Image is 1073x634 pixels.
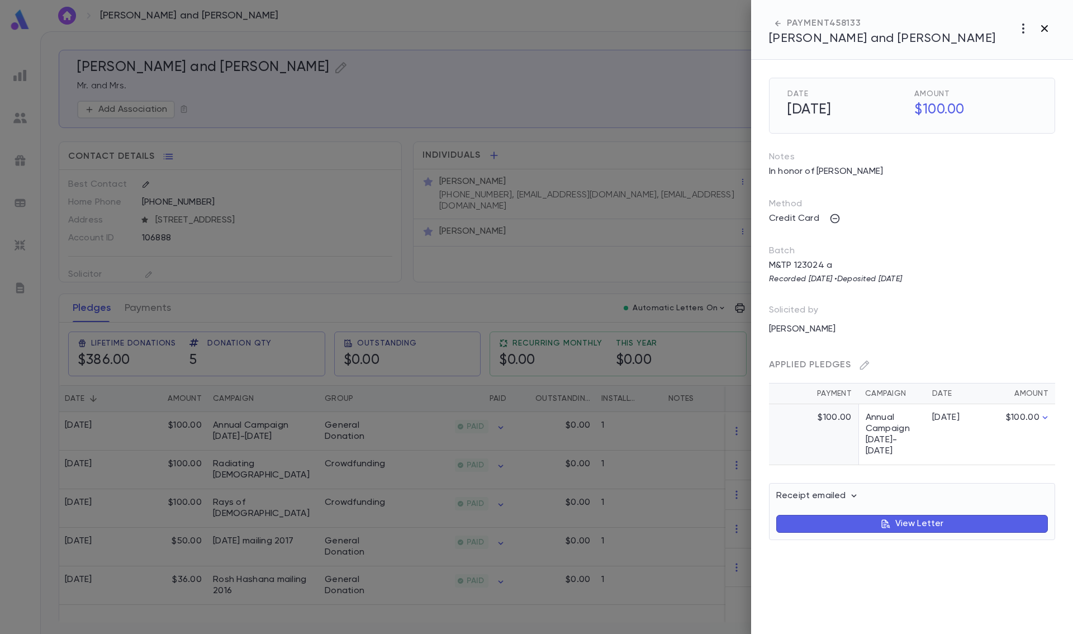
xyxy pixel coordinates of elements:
[769,152,1055,163] p: Notes
[762,163,1055,181] div: In honor of [PERSON_NAME]
[914,89,1037,98] span: Amount
[769,275,902,283] p: Recorded [DATE] • Deposited [DATE]
[762,210,826,228] p: Credit Card
[858,384,925,404] th: Campaign
[769,305,818,320] p: Solicited by
[787,89,910,98] span: Date
[769,404,858,465] td: $100.00
[769,32,996,45] span: [PERSON_NAME] and [PERSON_NAME]
[769,18,996,29] div: PAYMENT 458133
[776,515,1048,533] button: View Letter
[769,361,851,370] span: Applied Pledges
[762,320,903,338] div: [PERSON_NAME]
[769,245,1055,257] p: Batch
[895,518,944,529] p: View Letter
[762,257,898,275] p: M&TP 123024 a
[908,98,1037,122] h5: $100.00
[781,98,910,122] h5: [DATE]
[858,404,925,465] td: Annual Campaign [DATE]-[DATE]
[981,404,1055,465] td: $100.00
[925,384,981,404] th: Date
[981,384,1055,404] th: Amount
[769,198,825,210] p: Method
[932,412,975,423] div: [DATE]
[776,490,860,501] p: Receipt emailed
[769,384,858,404] th: Payment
